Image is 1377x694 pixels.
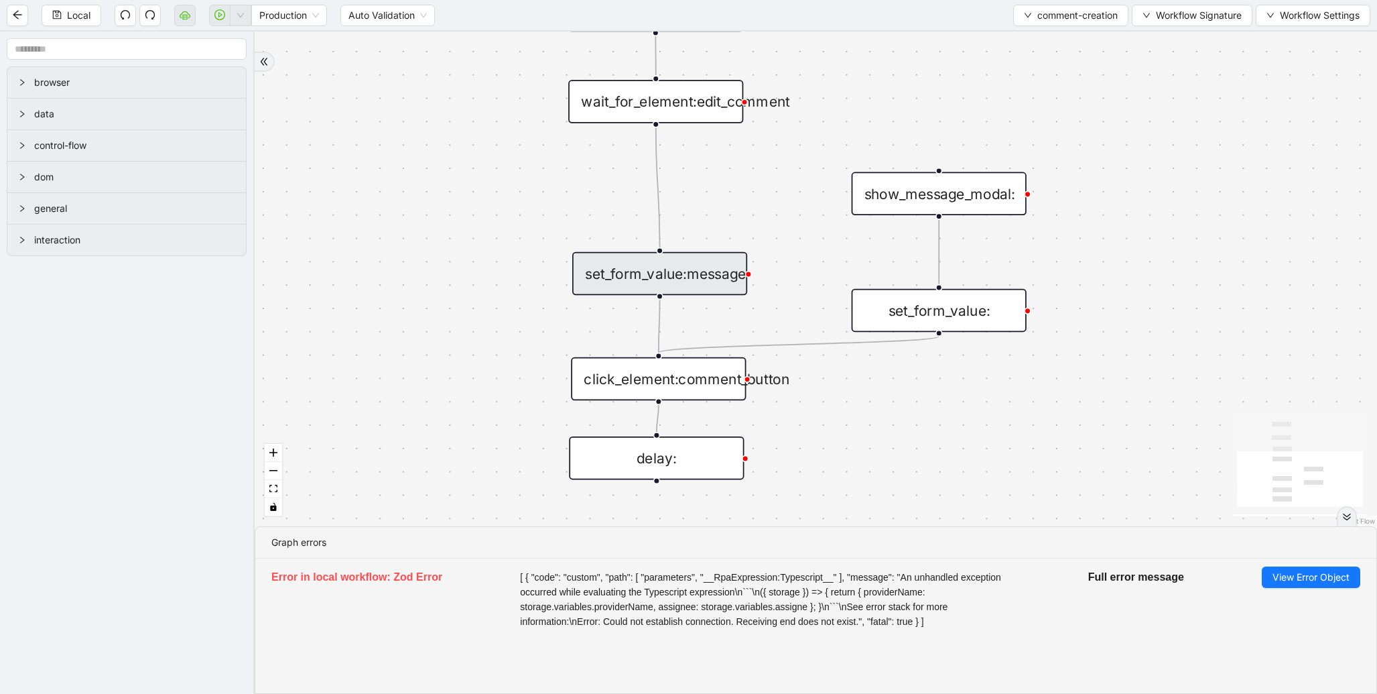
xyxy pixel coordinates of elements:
[7,5,28,26] button: arrow-left
[34,170,235,184] span: dom
[1156,8,1242,23] span: Workflow Signature
[1088,569,1184,585] h5: Full error message
[18,141,26,150] span: right
[174,5,196,26] button: cloud-server
[852,289,1027,332] div: set_form_value:
[139,5,161,26] button: redo
[1272,570,1350,585] span: View Error Object
[1013,5,1128,26] button: downcomment-creation
[520,570,1010,629] span: [ { "code": "custom", "path": [ "parameters", "__RpaExpression:Typescript__" ], "message": "An un...
[852,172,1027,215] div: show_message_modal:
[34,233,235,247] span: interaction
[34,75,235,90] span: browser
[67,8,90,23] span: Local
[569,437,744,479] div: delay:
[18,173,26,181] span: right
[259,57,269,66] span: double-right
[230,5,251,26] button: down
[18,205,26,213] span: right
[145,9,155,20] span: redo
[12,9,23,20] span: arrow-left
[265,444,282,462] button: zoom in
[1280,8,1360,23] span: Workflow Settings
[265,480,282,498] button: fit view
[1340,517,1375,525] a: React Flow attribution
[1342,512,1352,522] span: double-right
[568,80,743,123] div: wait_for_element:edit_comment
[1262,567,1360,588] button: View Error Object
[659,337,939,353] g: Edge from set_form_value: to click_element:comment_button
[656,127,660,247] g: Edge from wait_for_element:edit_comment to set_form_value:message
[271,569,442,585] h5: Error in local workflow: Zod Error
[7,130,246,161] div: control-flow
[571,357,746,400] div: click_element:comment_button
[1266,11,1274,19] span: down
[42,5,101,26] button: saveLocal
[569,437,744,479] div: delay:plus-circle
[34,201,235,216] span: general
[7,99,246,129] div: data
[34,138,235,153] span: control-flow
[1037,8,1118,23] span: comment-creation
[120,9,131,20] span: undo
[265,462,282,480] button: zoom out
[180,9,190,20] span: cloud-server
[1132,5,1252,26] button: downWorkflow Signature
[7,162,246,192] div: dom
[214,9,225,20] span: play-circle
[659,300,660,353] g: Edge from set_form_value:message to click_element:comment_button
[209,5,231,26] button: play-circle
[52,10,62,19] span: save
[348,5,427,25] span: Auto Validation
[7,67,246,98] div: browser
[18,78,26,86] span: right
[237,11,245,19] span: down
[265,498,282,516] button: toggle interactivity
[259,5,319,25] span: Production
[572,252,747,295] div: set_form_value:message
[7,225,246,255] div: interaction
[1142,11,1151,19] span: down
[657,405,659,432] g: Edge from click_element:comment_button to delay:
[7,193,246,224] div: general
[18,236,26,244] span: right
[1024,11,1032,19] span: down
[34,107,235,121] span: data
[18,110,26,118] span: right
[642,498,671,527] span: plus-circle
[271,535,1360,550] div: Graph errors
[115,5,136,26] button: undo
[1256,5,1370,26] button: downWorkflow Settings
